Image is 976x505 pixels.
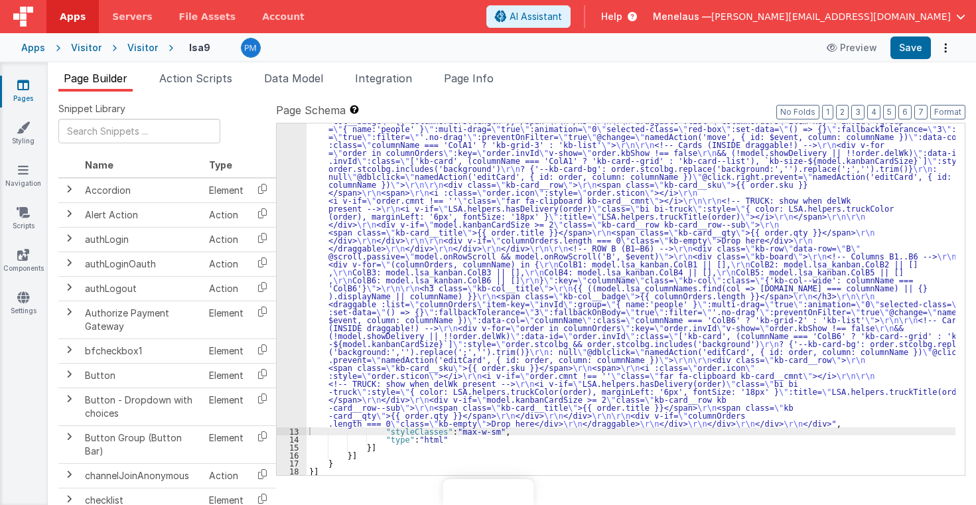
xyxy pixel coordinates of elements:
td: Element [204,338,249,363]
td: bfcheckbox1 [80,338,204,363]
td: Element [204,363,249,388]
button: 4 [867,105,880,119]
span: Data Model [264,72,323,85]
span: Page Info [444,72,494,85]
span: File Assets [179,10,236,23]
button: 2 [836,105,849,119]
td: authLoginOauth [80,252,204,276]
input: Search Snippets ... [58,119,220,143]
span: Type [209,159,232,171]
button: No Folds [776,105,819,119]
div: 16 [277,451,307,459]
td: Action [204,227,249,252]
span: [PERSON_NAME][EMAIL_ADDRESS][DOMAIN_NAME] [711,10,951,23]
div: Visitor [71,41,102,54]
button: 1 [822,105,833,119]
span: Page Schema [276,102,346,118]
td: Element [204,425,249,463]
td: Element [204,301,249,338]
td: channelJoinAnonymous [80,463,204,488]
span: Menelaus — [653,10,711,23]
div: Apps [21,41,45,54]
td: Alert Action [80,202,204,227]
td: Accordion [80,178,204,203]
td: Button Group (Button Bar) [80,425,204,463]
button: 7 [914,105,928,119]
td: Element [204,388,249,425]
button: Options [936,38,955,57]
span: Help [601,10,622,23]
td: Element [204,178,249,203]
td: Button - Dropdown with choices [80,388,204,425]
td: Authorize Payment Gateway [80,301,204,338]
span: Page Builder [64,72,127,85]
td: Button [80,363,204,388]
button: 3 [851,105,865,119]
button: Format [930,105,965,119]
button: Menelaus — [PERSON_NAME][EMAIL_ADDRESS][DOMAIN_NAME] [653,10,965,23]
td: Action [204,252,249,276]
td: Action [204,276,249,301]
img: a12ed5ba5769bda9d2665f51d2850528 [242,38,260,57]
td: authLogin [80,227,204,252]
span: Servers [112,10,152,23]
span: Apps [60,10,86,23]
div: 18 [277,467,307,475]
button: 6 [898,105,912,119]
button: Save [890,36,931,59]
div: 13 [277,427,307,435]
td: Action [204,202,249,227]
td: Action [204,463,249,488]
span: AI Assistant [510,10,562,23]
button: 5 [883,105,896,119]
span: Name [85,159,113,171]
span: Integration [355,72,412,85]
button: AI Assistant [486,5,571,28]
div: 15 [277,443,307,451]
span: Action Scripts [159,72,232,85]
div: 17 [277,459,307,467]
div: 14 [277,435,307,443]
span: Snippet Library [58,102,125,115]
td: authLogout [80,276,204,301]
div: Visitor [127,41,158,54]
h4: lsa9 [189,42,210,52]
button: Preview [819,37,885,58]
